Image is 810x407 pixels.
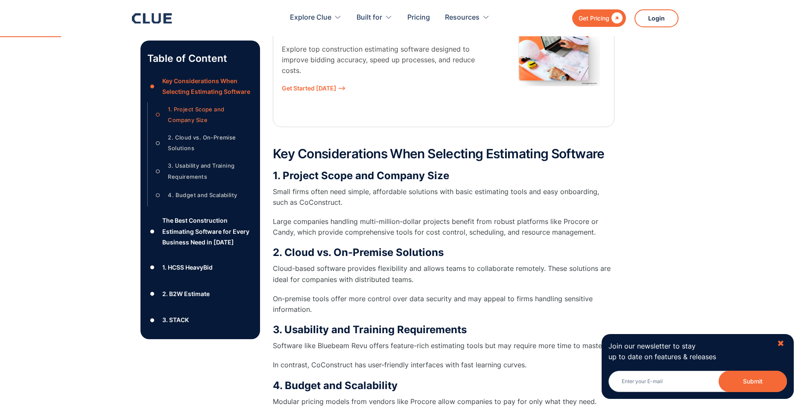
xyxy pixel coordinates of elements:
[609,13,623,23] div: 
[168,132,246,154] div: 2. Cloud vs. On-Premise Solutions
[162,76,253,97] div: Key Considerations When Selecting Estimating Software
[273,127,614,138] p: ‍
[635,9,678,27] a: Login
[153,160,247,182] a: ○3. Usability and Training Requirements
[777,338,784,349] div: ✖
[357,4,392,31] div: Built for
[147,52,253,65] p: Table of Content
[273,340,614,351] p: Software like Bluebeam Revu offers feature-rich estimating tools but may require more time to mas...
[168,190,237,201] div: 4. Budget and Scalability
[147,215,253,247] a: ●The Best Construction Estimating Software for Every Business Need in [DATE]
[147,76,253,97] a: ●Key Considerations When Selecting Estimating Software
[357,4,382,31] div: Built for
[147,261,158,274] div: ●
[273,216,614,238] p: Large companies handling multi-million-dollar projects benefit from robust platforms like Procore...
[153,189,247,202] a: ○4. Budget and Scalability
[147,288,253,300] a: ●2. B2W Estimate
[273,294,614,315] p: On-premise tools offer more control over data security and may appeal to firms handling sensitive...
[579,13,609,23] div: Get Pricing
[168,160,246,182] div: 3. Usability and Training Requirements
[273,360,614,370] p: In contrast, CoConstruct has user-friendly interfaces with fast learning curves.
[282,83,488,93] span: Get Started [DATE] ⟶
[499,27,605,87] img: cta-image
[147,225,158,238] div: ●
[273,396,614,407] p: Modular pricing models from vendors like Procore allow companies to pay for only what they need.
[153,132,247,154] a: ○2. Cloud vs. On-Premise Solutions
[445,4,490,31] div: Resources
[608,341,769,362] p: Join our newsletter to stay up to date on features & releases
[153,108,163,121] div: ○
[407,4,430,31] a: Pricing
[273,186,614,208] p: Small firms often need simple, affordable solutions with basic estimating tools and easy onboardi...
[273,246,614,259] h3: 2. Cloud vs. On-Premise Solutions
[147,80,158,93] div: ●
[147,288,158,300] div: ●
[608,371,787,392] input: Enter your E-mail
[147,314,253,326] a: ●3. STACK
[153,189,163,202] div: ○
[162,215,253,247] div: The Best Construction Estimating Software for Every Business Need in [DATE]
[445,4,480,31] div: Resources
[153,104,247,125] a: ○1. Project Scope and Company Size
[282,44,488,76] p: Explore top construction estimating software designed to improve bidding accuracy, speed up proce...
[273,263,614,285] p: Cloud-based software provides flexibility and allows teams to collaborate remotely. These solutio...
[273,169,614,182] h3: 1. Project Scope and Company Size
[168,104,246,125] div: 1. Project Scope and Company Size
[153,165,163,178] div: ○
[162,314,189,325] div: 3. STACK
[572,9,626,27] a: Get Pricing
[273,323,614,336] h3: 3. Usability and Training Requirements
[147,261,253,274] a: ●1. HCSS HeavyBid
[273,147,614,161] h2: Key Considerations When Selecting Estimating Software
[719,371,787,392] button: Submit
[290,4,331,31] div: Explore Clue
[273,379,614,392] h3: 4. Budget and Scalability
[290,4,342,31] div: Explore Clue
[162,288,210,299] div: 2. B2W Estimate
[147,314,158,326] div: ●
[153,137,163,149] div: ○
[162,262,213,273] div: 1. HCSS HeavyBid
